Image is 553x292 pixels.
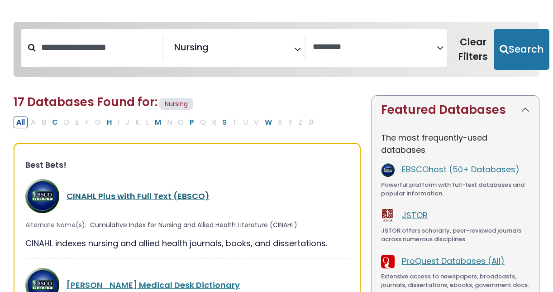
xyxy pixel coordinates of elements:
button: Clear Filters [453,29,494,70]
span: Nursing [174,40,209,54]
a: JSTOR [402,209,428,221]
div: CINAHL indexes nursing and allied health journals, books, and dissertations. [25,237,349,249]
li: Nursing [171,40,209,54]
button: Filter Results C [49,117,61,128]
div: JSTOR offers scholarly, peer-reviewed journals across numerous disciplines. [381,226,530,244]
span: Alternate Name(s): [25,220,86,230]
button: Filter Results M [152,117,164,128]
nav: Search filters [14,22,539,77]
button: Filter Results W [262,117,275,128]
a: [PERSON_NAME] Medical Desk Dictionary [67,279,240,291]
button: Featured Databases [372,96,539,124]
a: CINAHL Plus with Full Text (EBSCO) [67,190,210,202]
button: All [14,117,28,128]
button: Filter Results S [219,117,229,128]
h3: Best Bets! [25,160,349,170]
button: Submit for Search Results [494,29,549,70]
span: Cumulative Index for Nursing and Allied Health Literature (CINAHL) [90,220,297,230]
span: Nursing [159,98,193,110]
div: Powerful platform with full-text databases and popular information. [381,180,530,198]
input: Search database by title or keyword [36,40,162,55]
button: Filter Results H [104,117,114,128]
textarea: Search [210,45,217,55]
textarea: Search [313,43,437,52]
button: Filter Results P [187,117,197,128]
div: Alpha-list to filter by first letter of database name [14,116,318,127]
p: The most frequently-used databases [381,131,530,156]
div: Extensive access to newspapers, broadcasts, journals, dissertations, ebooks, government docs. [381,272,530,290]
a: EBSCOhost (50+ Databases) [402,164,520,175]
span: 17 Databases Found for: [14,94,157,110]
a: ProQuest Databases (All) [402,255,505,267]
